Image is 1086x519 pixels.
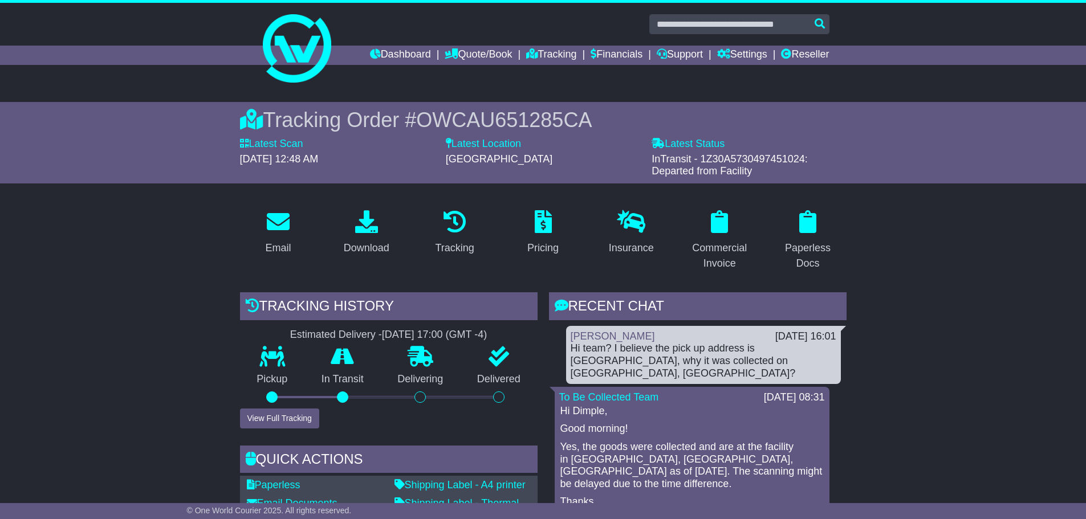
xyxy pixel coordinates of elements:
div: Pricing [527,240,559,256]
a: Financials [591,46,642,65]
a: Settings [717,46,767,65]
div: [DATE] 08:31 [764,391,825,404]
a: Tracking [526,46,576,65]
p: Good morning! [560,423,824,435]
a: Reseller [781,46,829,65]
a: Pricing [520,206,566,260]
span: [GEOGRAPHIC_DATA] [446,153,552,165]
a: Email [258,206,298,260]
a: Tracking [428,206,481,260]
div: Paperless Docs [777,240,839,271]
span: © One World Courier 2025. All rights reserved. [187,506,352,515]
a: Support [657,46,703,65]
p: Hi Dimple, [560,405,824,418]
label: Latest Scan [240,138,303,150]
a: Insurance [601,206,661,260]
a: Dashboard [370,46,431,65]
a: Paperless [247,479,300,491]
span: OWCAU651285CA [416,108,592,132]
div: Hi team? I believe the pick up address is [GEOGRAPHIC_DATA], why it was collected on [GEOGRAPHIC_... [571,342,836,379]
label: Latest Status [652,138,725,150]
a: Commercial Invoice [681,206,758,275]
a: Download [336,206,397,260]
a: [PERSON_NAME] [571,330,655,342]
a: Email Documents [247,497,337,509]
div: [DATE] 16:01 [775,330,836,343]
div: Tracking Order # [240,108,847,132]
label: Latest Location [446,138,521,150]
div: Insurance [609,240,654,256]
p: Thanks, [560,496,824,508]
a: Quote/Book [445,46,512,65]
button: View Full Tracking [240,408,319,428]
span: InTransit - 1Z30A5730497451024: Departed from Facility [652,153,808,177]
div: Quick Actions [240,446,538,476]
p: Pickup [240,373,305,386]
a: Shipping Label - A4 printer [394,479,526,491]
div: Estimated Delivery - [240,329,538,341]
p: Delivered [460,373,538,386]
div: Download [344,240,389,256]
div: RECENT CHAT [549,292,847,323]
a: To Be Collected Team [559,391,659,403]
div: Email [265,240,291,256]
div: [DATE] 17:00 (GMT -4) [382,329,487,341]
div: Commercial Invoice [689,240,751,271]
div: Tracking history [240,292,538,323]
p: In Transit [304,373,381,386]
p: Yes, the goods were collected and are at the facility in [GEOGRAPHIC_DATA], [GEOGRAPHIC_DATA], [G... [560,441,824,490]
div: Tracking [435,240,474,256]
span: [DATE] 12:48 AM [240,153,319,165]
p: Delivering [381,373,461,386]
a: Paperless Docs [770,206,847,275]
